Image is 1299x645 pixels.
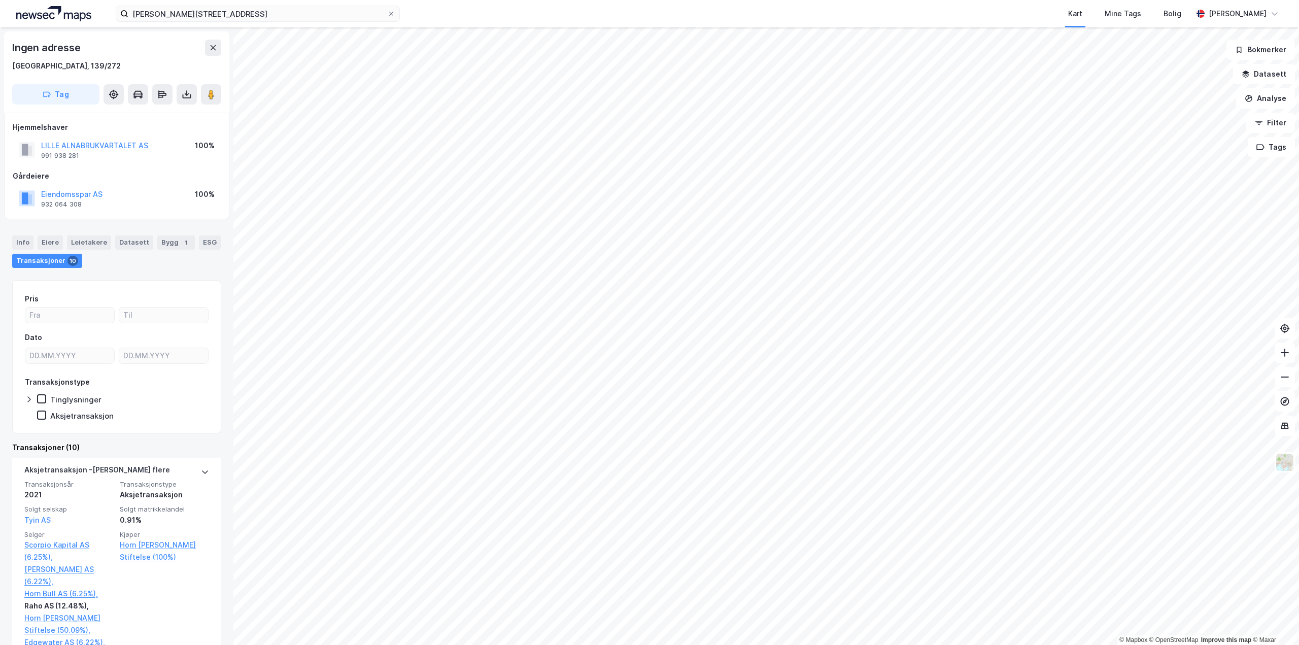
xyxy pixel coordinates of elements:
[24,600,114,612] div: Raho AS (12.48%),
[1248,137,1295,157] button: Tags
[25,308,114,323] input: Fra
[67,256,78,266] div: 10
[12,442,221,454] div: Transaksjoner (10)
[1164,8,1181,20] div: Bolig
[41,152,79,160] div: 991 938 281
[195,188,215,200] div: 100%
[1248,596,1299,645] div: Kontrollprogram for chat
[128,6,387,21] input: Søk på adresse, matrikkel, gårdeiere, leietakere eller personer
[12,254,82,268] div: Transaksjoner
[24,588,114,600] a: Horn Bull AS (6.25%),
[13,121,221,133] div: Hjemmelshaver
[12,84,99,105] button: Tag
[24,516,51,524] a: Tyin AS
[1246,113,1295,133] button: Filter
[120,505,209,514] span: Solgt matrikkelandel
[120,539,209,563] a: Horn [PERSON_NAME] Stiftelse (100%)
[24,612,114,636] a: Horn [PERSON_NAME] Stiftelse (50.09%),
[1149,636,1199,643] a: OpenStreetMap
[12,60,121,72] div: [GEOGRAPHIC_DATA], 139/272
[1209,8,1267,20] div: [PERSON_NAME]
[1226,40,1295,60] button: Bokmerker
[25,376,90,388] div: Transaksjonstype
[24,539,114,563] a: Scorpio Kapital AS (6.25%),
[1201,636,1251,643] a: Improve this map
[24,530,114,539] span: Selger
[120,489,209,501] div: Aksjetransaksjon
[24,505,114,514] span: Solgt selskap
[1105,8,1141,20] div: Mine Tags
[67,235,111,250] div: Leietakere
[195,140,215,152] div: 100%
[24,464,170,480] div: Aksjetransaksjon - [PERSON_NAME] flere
[24,480,114,489] span: Transaksjonsår
[157,235,195,250] div: Bygg
[12,40,82,56] div: Ingen adresse
[50,395,101,404] div: Tinglysninger
[24,563,114,588] a: [PERSON_NAME] AS (6.22%),
[119,348,208,363] input: DD.MM.YYYY
[1275,453,1294,472] img: Z
[38,235,63,250] div: Eiere
[115,235,153,250] div: Datasett
[16,6,91,21] img: logo.a4113a55bc3d86da70a041830d287a7e.svg
[1233,64,1295,84] button: Datasett
[1068,8,1082,20] div: Kart
[1248,596,1299,645] iframe: Chat Widget
[120,514,209,526] div: 0.91%
[13,170,221,182] div: Gårdeiere
[119,308,208,323] input: Til
[120,530,209,539] span: Kjøper
[25,348,114,363] input: DD.MM.YYYY
[120,480,209,489] span: Transaksjonstype
[50,411,114,421] div: Aksjetransaksjon
[1119,636,1147,643] a: Mapbox
[181,237,191,248] div: 1
[12,235,33,250] div: Info
[199,235,221,250] div: ESG
[25,293,39,305] div: Pris
[41,200,82,209] div: 932 064 308
[25,331,42,344] div: Dato
[24,489,114,501] div: 2021
[1236,88,1295,109] button: Analyse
